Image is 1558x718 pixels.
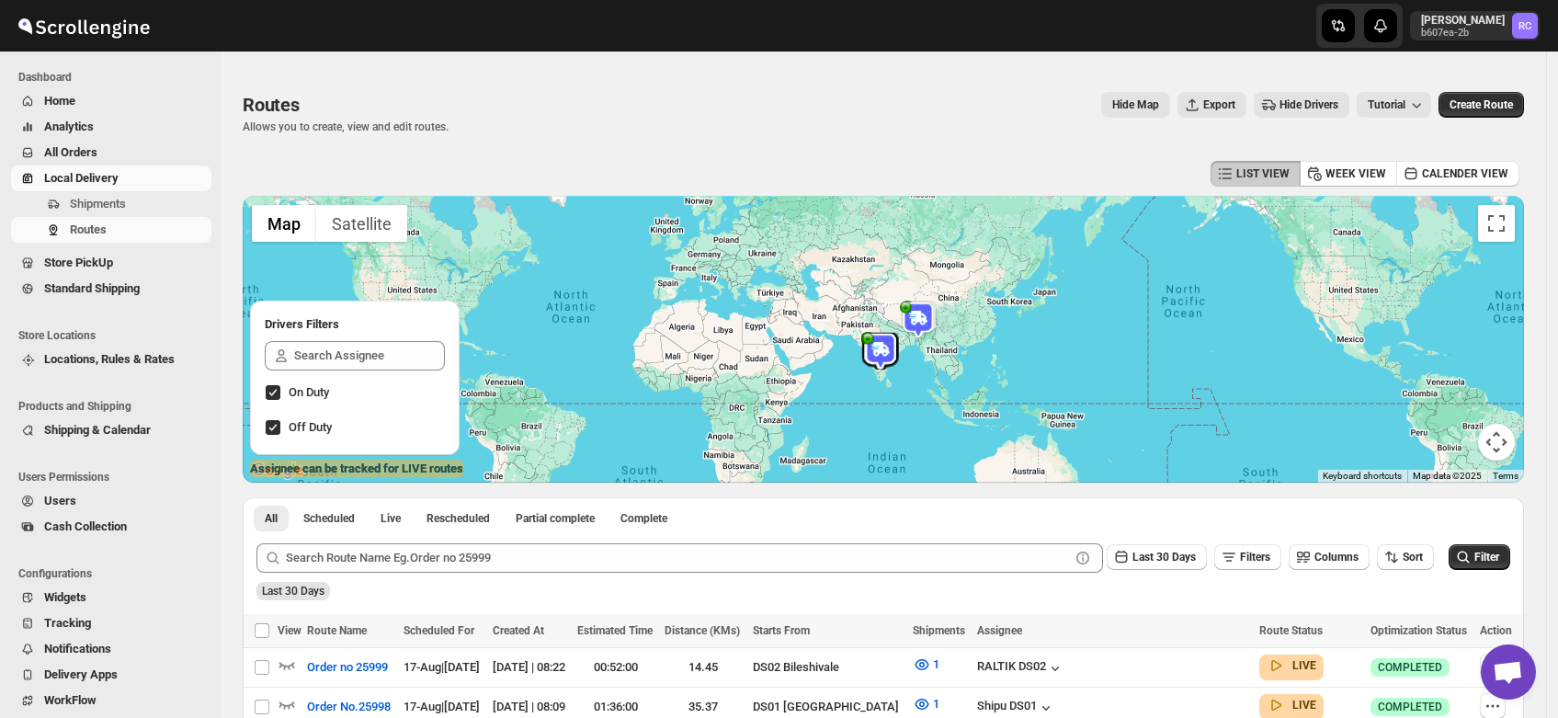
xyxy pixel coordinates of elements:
[44,256,113,269] span: Store PickUp
[753,698,902,716] div: DS01 [GEOGRAPHIC_DATA]
[977,659,1064,678] button: RALTIK DS02
[44,519,127,533] span: Cash Collection
[977,624,1022,637] span: Assignee
[243,120,449,134] p: Allows you to create, view and edit routes.
[1279,97,1338,112] span: Hide Drivers
[307,624,367,637] span: Route Name
[11,610,211,636] button: Tracking
[44,352,175,366] span: Locations, Rules & Rates
[1422,166,1508,181] span: CALENDER VIEW
[70,197,126,211] span: Shipments
[254,506,289,531] button: All routes
[316,205,407,242] button: Show satellite imagery
[307,698,391,716] span: Order No.25998
[307,658,388,677] span: Order no 25999
[11,114,211,140] button: Analytics
[250,460,463,478] label: Assignee can be tracked for LIVE routes
[1292,659,1316,672] b: LIVE
[44,590,86,604] span: Widgets
[1107,544,1207,570] button: Last 30 Days
[1396,161,1519,187] button: CALENDER VIEW
[933,657,939,671] span: 1
[294,341,445,370] input: Search Assignee
[1403,551,1423,564] span: Sort
[1203,97,1235,112] span: Export
[11,191,211,217] button: Shipments
[1300,161,1397,187] button: WEEK VIEW
[1289,544,1370,570] button: Columns
[247,459,308,483] a: Open this area in Google Maps (opens a new window)
[753,658,902,677] div: DS02 Bileshivale
[1236,166,1290,181] span: LIST VIEW
[44,667,118,681] span: Delivery Apps
[493,698,566,716] div: [DATE] | 08:09
[18,470,211,484] span: Users Permissions
[265,511,278,526] span: All
[753,624,810,637] span: Starts From
[44,693,97,707] span: WorkFlow
[18,399,211,414] span: Products and Shipping
[11,347,211,372] button: Locations, Rules & Rates
[516,511,595,526] span: Partial complete
[18,328,211,343] span: Store Locations
[1112,97,1159,112] span: Hide Map
[70,222,107,236] span: Routes
[1357,92,1431,118] button: Tutorial
[665,698,741,716] div: 35.37
[1474,551,1499,564] span: Filter
[11,140,211,165] button: All Orders
[665,658,741,677] div: 14.45
[44,616,91,630] span: Tracking
[262,585,324,598] span: Last 30 Days
[1481,644,1536,700] a: Open chat
[913,624,965,637] span: Shipments
[665,624,740,637] span: Distance (KMs)
[1413,471,1482,481] span: Map data ©2025
[426,511,490,526] span: Rescheduled
[44,171,119,185] span: Local Delivery
[1378,660,1442,675] span: COMPLETED
[1267,656,1316,675] button: LIVE
[1370,624,1467,637] span: Optimization Status
[278,624,301,637] span: View
[15,3,153,49] img: ScrollEngine
[1240,551,1270,564] span: Filters
[1480,624,1512,637] span: Action
[303,511,355,526] span: Scheduled
[11,585,211,610] button: Widgets
[11,636,211,662] button: Notifications
[11,88,211,114] button: Home
[1254,92,1349,118] button: Hide Drivers
[1368,98,1405,111] span: Tutorial
[296,653,399,682] button: Order no 25999
[11,688,211,713] button: WorkFlow
[44,281,140,295] span: Standard Shipping
[1325,166,1386,181] span: WEEK VIEW
[11,217,211,243] button: Routes
[252,205,316,242] button: Show street map
[1211,161,1301,187] button: LIST VIEW
[620,511,667,526] span: Complete
[11,662,211,688] button: Delivery Apps
[1101,92,1170,118] button: Map action label
[11,417,211,443] button: Shipping & Calendar
[1518,20,1531,32] text: RC
[977,699,1055,717] div: Shipu DS01
[44,423,151,437] span: Shipping & Calendar
[933,697,939,711] span: 1
[1449,544,1510,570] button: Filter
[902,650,950,679] button: 1
[1132,551,1196,564] span: Last 30 Days
[1323,470,1402,483] button: Keyboard shortcuts
[18,70,211,85] span: Dashboard
[1378,700,1442,714] span: COMPLETED
[1450,97,1513,112] span: Create Route
[11,488,211,514] button: Users
[1314,551,1359,564] span: Columns
[1259,624,1323,637] span: Route Status
[1214,544,1281,570] button: Filters
[44,642,111,655] span: Notifications
[44,145,97,159] span: All Orders
[44,120,94,133] span: Analytics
